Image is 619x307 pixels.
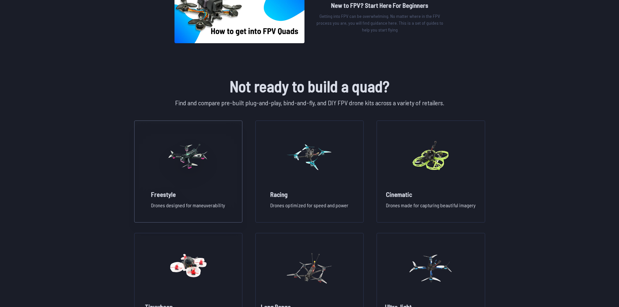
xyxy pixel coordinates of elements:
[286,127,333,185] img: image of category
[270,201,348,214] p: Drones optimized for speed and power
[165,240,212,297] img: image of category
[286,240,333,297] img: image of category
[407,240,454,297] img: image of category
[151,201,225,214] p: Drones designed for maneuverability
[255,121,364,223] a: image of categoryRacingDrones optimized for speed and power
[315,0,445,10] h2: New to FPV? Start Here For Beginners
[133,74,486,98] h1: Not ready to build a quad?
[133,98,486,108] p: Find and compare pre-built plug-and-play, bind-and-fly, and DIY FPV drone kits across a variety o...
[151,190,225,199] h2: Freestyle
[270,190,348,199] h2: Racing
[315,13,445,33] p: Getting into FPV can be overwhelming. No matter where in the FPV process you are, you will find g...
[386,201,476,214] p: Drones made for capturing beautiful imagery
[165,127,212,185] img: image of category
[377,121,485,223] a: image of categoryCinematicDrones made for capturing beautiful imagery
[386,190,476,199] h2: Cinematic
[407,127,454,185] img: image of category
[134,121,242,223] a: image of categoryFreestyleDrones designed for maneuverability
